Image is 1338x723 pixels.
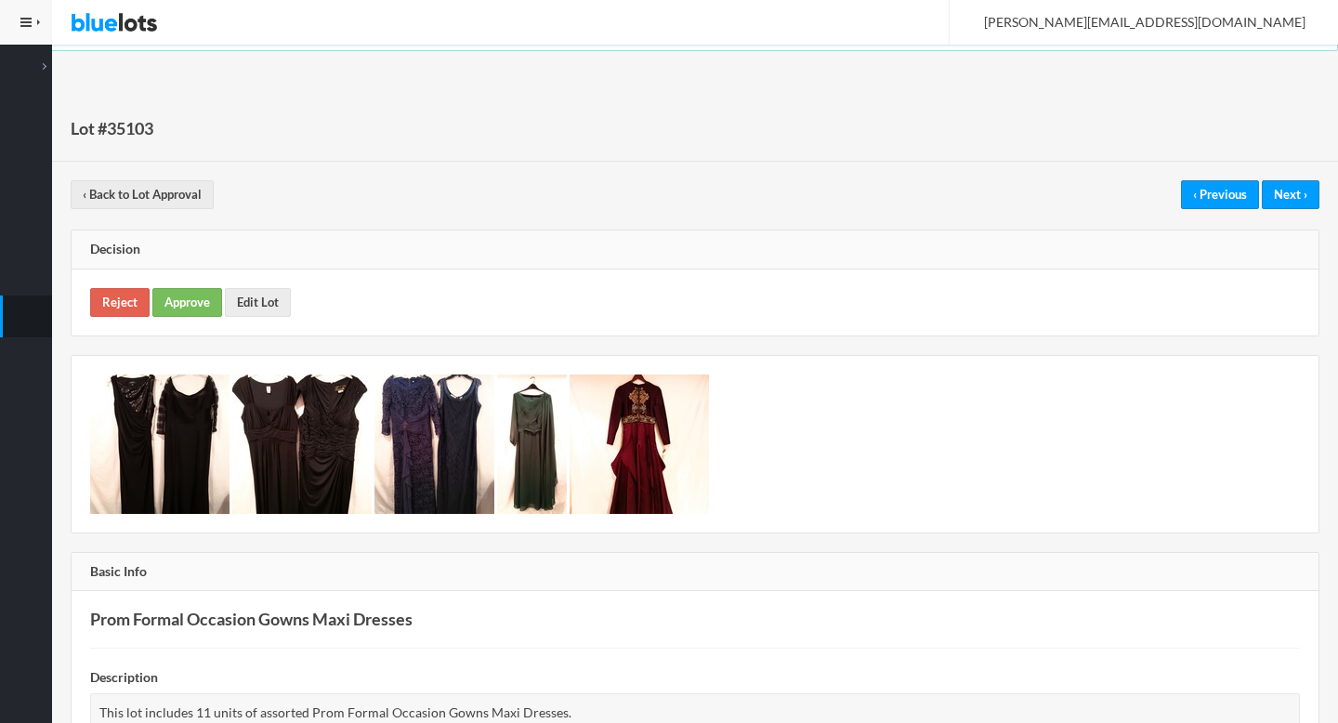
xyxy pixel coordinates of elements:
[497,375,567,514] img: 3693694c-13bb-4b3a-983c-dd1506106253-1718030514.jpg
[72,230,1318,269] div: Decision
[90,288,150,317] a: Reject
[72,553,1318,592] div: Basic Info
[1262,180,1319,209] a: Next ›
[374,375,494,514] img: c5555f79-5d56-4184-ab92-37c0ab423840-1709221484.jpg
[90,610,1300,629] h3: Prom Formal Occasion Gowns Maxi Dresses
[152,288,222,317] a: Approve
[964,14,1305,30] span: [PERSON_NAME][EMAIL_ADDRESS][DOMAIN_NAME]
[71,114,153,142] h1: Lot #35103
[225,288,291,317] a: Edit Lot
[232,375,372,514] img: 6741d320-052b-4fd8-bca7-57647947dc1d-1709221423.jpg
[570,375,709,514] img: 99f273f9-e0f1-45dd-8bc4-bbd8c1286bb5-1733341328.jpg
[90,375,230,514] img: eb61946c-4a87-47cc-89db-388f265774d2-1709221368.jpg
[71,180,214,209] a: ‹ Back to Lot Approval
[90,667,158,689] label: Description
[1181,180,1259,209] a: ‹ Previous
